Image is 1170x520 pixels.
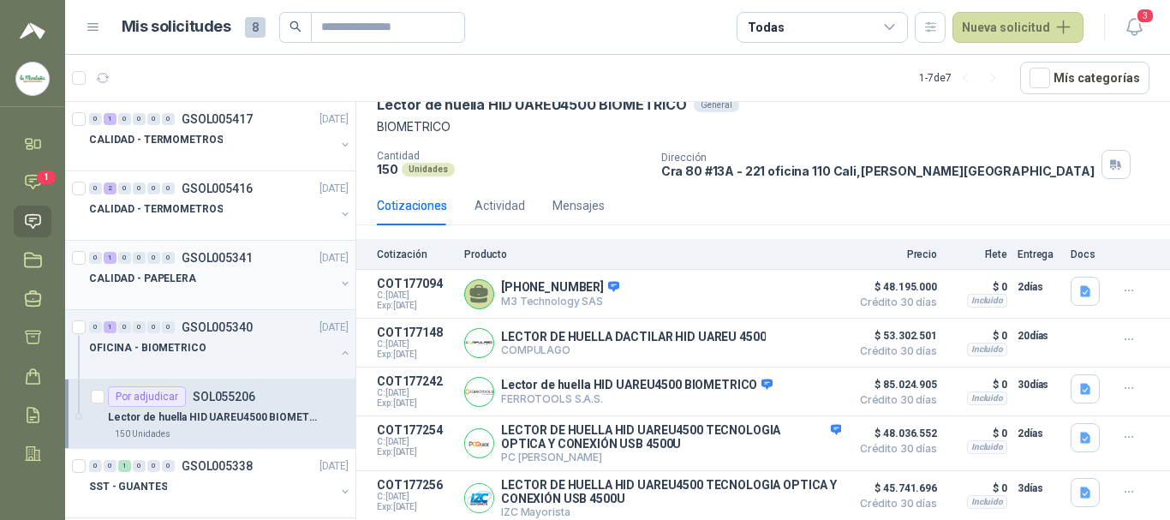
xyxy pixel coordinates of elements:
p: SST - GUANTES [89,479,167,495]
span: Crédito 30 días [851,346,937,356]
img: Company Logo [465,378,493,406]
a: 1 [14,166,51,198]
div: 0 [89,252,102,264]
div: 0 [162,182,175,194]
p: COT177242 [377,374,454,388]
div: Incluido [967,294,1007,308]
p: CALIDAD - PAPELERA [89,271,196,287]
button: Nueva solicitud [952,12,1083,43]
p: CALIDAD - TERMOMETROS [89,132,223,148]
h1: Mis solicitudes [122,15,231,39]
span: Crédito 30 días [851,499,937,509]
p: 150 [377,162,398,176]
div: 1 [104,321,116,333]
p: GSOL005417 [182,113,253,125]
div: General [694,99,739,112]
p: Dirección [661,152,1095,164]
a: 0 0 1 0 0 0 GSOL005338[DATE] SST - GUANTES [89,456,352,511]
span: Exp: [DATE] [377,301,454,311]
a: 0 1 0 0 0 0 GSOL005417[DATE] CALIDAD - TERMOMETROS [89,109,352,164]
p: [PHONE_NUMBER] [501,280,619,296]
p: 2 días [1018,423,1060,444]
div: Unidades [402,163,455,176]
span: Crédito 30 días [851,444,937,454]
p: GSOL005340 [182,321,253,333]
p: COT177094 [377,277,454,290]
div: 0 [89,113,102,125]
div: 0 [147,321,160,333]
span: Exp: [DATE] [377,398,454,409]
a: 0 2 0 0 0 0 GSOL005416[DATE] CALIDAD - TERMOMETROS [89,178,352,233]
div: 2 [104,182,116,194]
div: 0 [133,321,146,333]
span: 8 [245,17,266,38]
p: Precio [851,248,937,260]
p: GSOL005338 [182,460,253,472]
p: Lector de huella HID UAREU4500 BIOMETRICO [377,96,687,114]
p: Flete [947,248,1007,260]
span: search [290,21,301,33]
div: 0 [118,113,131,125]
p: BIOMETRICO [377,117,1149,136]
p: Cotización [377,248,454,260]
a: Por adjudicarSOL055206Lector de huella HID UAREU4500 BIOMETRICO150 Unidades [65,380,355,449]
p: LECTOR DE HUELLA HID UAREU4500 TECNOLOGIA OPTICA Y CONEXIÓN USB 4500U [501,423,841,451]
span: C: [DATE] [377,437,454,447]
div: Mensajes [552,196,605,215]
p: Producto [464,248,841,260]
p: GSOL005341 [182,252,253,264]
img: Logo peakr [20,21,45,41]
img: Company Logo [465,484,493,512]
div: 0 [133,252,146,264]
div: 0 [162,252,175,264]
div: 0 [147,252,160,264]
p: COT177148 [377,326,454,339]
span: Exp: [DATE] [377,447,454,457]
p: $ 0 [947,277,1007,297]
span: C: [DATE] [377,492,454,502]
p: $ 0 [947,423,1007,444]
span: $ 85.024.905 [851,374,937,395]
div: 0 [89,321,102,333]
p: LECTOR DE HUELLA HID UAREU4500 TECNOLOGIA OPTICA Y CONEXIÓN USB 4500U [501,478,841,505]
p: $ 0 [947,326,1007,346]
div: 0 [89,182,102,194]
p: COT177254 [377,423,454,437]
div: Incluido [967,343,1007,356]
span: $ 45.741.696 [851,478,937,499]
a: 0 1 0 0 0 0 GSOL005340[DATE] OFICINA - BIOMETRICO [89,317,352,372]
img: Company Logo [465,329,493,357]
div: 0 [162,460,175,472]
button: Mís categorías [1020,62,1149,94]
p: Lector de huella HID UAREU4500 BIOMETRICO [108,409,321,426]
div: Por adjudicar [108,386,186,407]
p: COMPULAGO [501,344,766,356]
img: Company Logo [16,63,49,95]
div: 0 [133,113,146,125]
span: Exp: [DATE] [377,350,454,360]
div: 0 [162,113,175,125]
div: 1 - 7 de 7 [919,64,1006,92]
div: 0 [89,460,102,472]
p: OFICINA - BIOMETRICO [89,340,206,356]
p: 30 días [1018,374,1060,395]
p: CALIDAD - TERMOMETROS [89,201,223,218]
img: Company Logo [465,429,493,457]
div: Todas [748,18,784,37]
div: 0 [147,460,160,472]
button: 3 [1119,12,1149,43]
p: Entrega [1018,248,1060,260]
p: Docs [1071,248,1105,260]
span: Crédito 30 días [851,297,937,308]
p: M3 Technology SAS [501,295,619,308]
p: 3 días [1018,478,1060,499]
div: 150 Unidades [108,427,177,441]
p: SOL055206 [193,391,255,403]
p: $ 0 [947,478,1007,499]
div: 0 [133,460,146,472]
span: $ 48.036.552 [851,423,937,444]
div: 0 [162,321,175,333]
p: Cra 80 #13A - 221 oficina 110 Cali , [PERSON_NAME][GEOGRAPHIC_DATA] [661,164,1095,178]
div: 1 [104,113,116,125]
div: Incluido [967,495,1007,509]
